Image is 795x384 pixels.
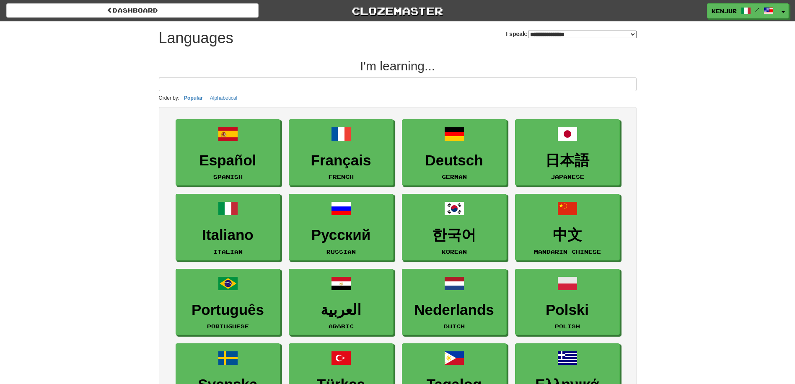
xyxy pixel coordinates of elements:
h1: Languages [159,30,233,46]
h2: I'm learning... [159,59,637,73]
a: 中文Mandarin Chinese [515,194,620,260]
h3: Русский [293,227,389,243]
a: PortuguêsPortuguese [176,269,280,335]
span: Kenjur [712,7,737,15]
small: German [442,174,467,180]
a: EspañolSpanish [176,119,280,186]
small: Korean [442,249,467,255]
small: Japanese [551,174,584,180]
a: العربيةArabic [289,269,394,335]
small: Italian [213,249,243,255]
a: DeutschGerman [402,119,507,186]
small: Order by: [159,95,180,101]
label: I speak: [506,30,636,38]
a: Kenjur / [707,3,778,18]
button: Popular [181,93,205,103]
select: I speak: [528,31,637,38]
h3: Deutsch [407,152,502,169]
a: NederlandsDutch [402,269,507,335]
a: FrançaisFrench [289,119,394,186]
a: PolskiPolish [515,269,620,335]
small: Arabic [329,323,354,329]
h3: العربية [293,302,389,318]
small: Portuguese [207,323,249,329]
small: Dutch [444,323,465,329]
a: dashboard [6,3,259,18]
h3: 한국어 [407,227,502,243]
h3: Nederlands [407,302,502,318]
small: Mandarin Chinese [534,249,601,255]
h3: Polski [520,302,615,318]
a: 한국어Korean [402,194,507,260]
h3: Português [180,302,276,318]
small: Russian [326,249,356,255]
h3: 中文 [520,227,615,243]
button: Alphabetical [207,93,240,103]
h3: Français [293,152,389,169]
small: French [329,174,354,180]
h3: 日本語 [520,152,615,169]
a: Clozemaster [271,3,523,18]
small: Polish [555,323,580,329]
a: 日本語Japanese [515,119,620,186]
h3: Español [180,152,276,169]
span: / [755,7,759,13]
a: ItalianoItalian [176,194,280,260]
small: Spanish [213,174,243,180]
h3: Italiano [180,227,276,243]
a: РусскийRussian [289,194,394,260]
